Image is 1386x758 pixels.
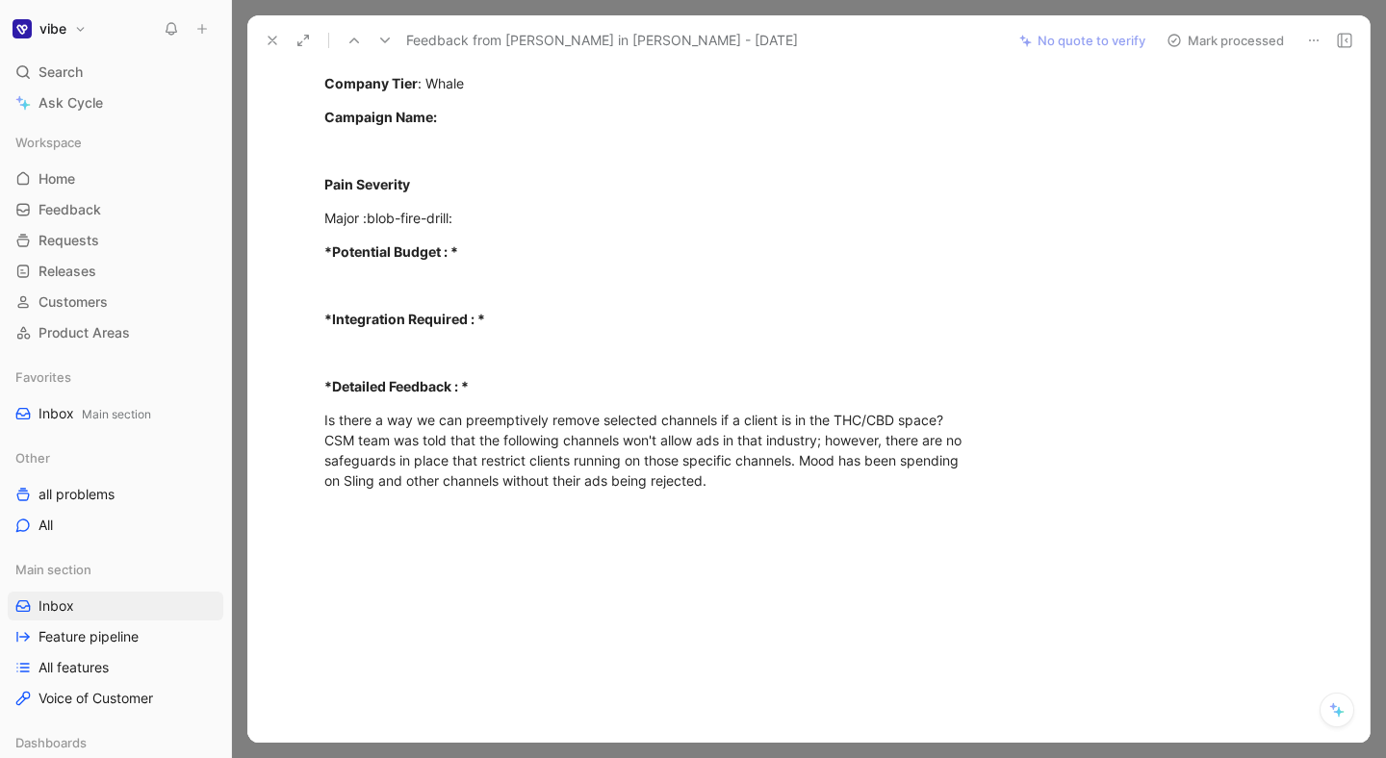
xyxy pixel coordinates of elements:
div: Otherall problemsAll [8,443,223,540]
div: Is there a way we can preemptively remove selected channels if a client is in the THC/CBD space? ... [324,410,969,491]
strong: Company Tier [324,75,418,91]
div: Main sectionInboxFeature pipelineAll featuresVoice of Customer [8,555,223,713]
a: All [8,511,223,540]
div: Search [8,58,223,87]
span: Requests [38,231,99,250]
span: Workspace [15,133,82,152]
span: Feedback from [PERSON_NAME] in [PERSON_NAME] - [DATE] [406,29,798,52]
a: Voice of Customer [8,684,223,713]
a: Inbox [8,592,223,620]
strong: *Detailed Feedback : * [324,378,469,394]
button: vibevibe [8,15,91,42]
span: Home [38,169,75,189]
span: Main section [15,560,91,579]
a: Ask Cycle [8,88,223,117]
span: All features [38,658,109,677]
span: Main section [82,407,151,421]
span: Search [38,61,83,84]
a: Requests [8,226,223,255]
strong: *Potential Budget : * [324,243,458,260]
a: Home [8,164,223,193]
a: Product Areas [8,318,223,347]
div: Dashboards [8,728,223,757]
span: Favorites [15,367,71,387]
a: all problems [8,480,223,509]
span: Dashboards [15,733,87,752]
img: vibe [13,19,32,38]
button: Mark processed [1158,27,1293,54]
strong: *Integration Required : * [324,311,485,327]
span: Inbox [38,596,74,616]
button: No quote to verify [1011,27,1154,54]
strong: Campaign Name: [324,109,437,125]
span: Releases [38,262,96,281]
a: Customers [8,288,223,316]
a: InboxMain section [8,399,223,428]
a: Releases [8,257,223,286]
span: Product Areas [38,323,130,342]
span: all problems [38,485,115,504]
div: : Whale [324,73,969,93]
span: Ask Cycle [38,91,103,114]
span: All [38,516,53,535]
div: Workspace [8,128,223,157]
div: Other [8,443,223,472]
h1: vibe [39,20,66,38]
span: Voice of Customer [38,689,153,708]
div: Major :blob-fire-drill: [324,208,969,228]
div: Favorites [8,363,223,392]
div: Main section [8,555,223,584]
a: Feedback [8,195,223,224]
span: Feedback [38,200,101,219]
a: Feature pipeline [8,622,223,651]
span: Customers [38,292,108,312]
strong: Pain Severity [324,176,410,192]
a: All features [8,653,223,682]
span: Inbox [38,404,151,424]
span: Other [15,448,50,467]
span: Feature pipeline [38,627,139,646]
